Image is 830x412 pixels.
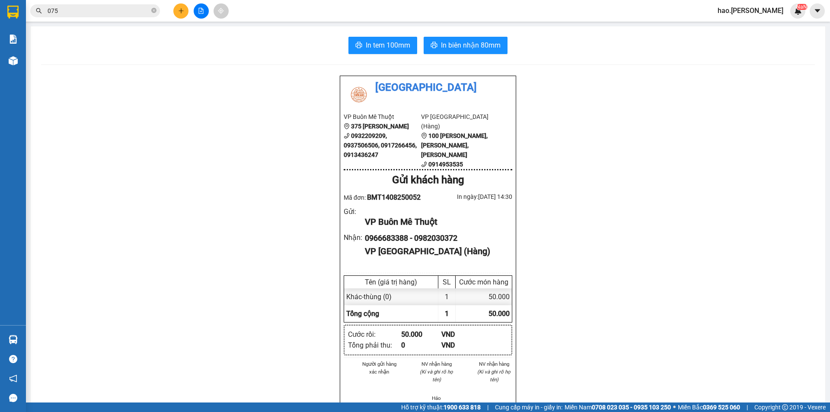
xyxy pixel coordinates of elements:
[346,293,392,301] span: Khác - thùng (0)
[678,402,740,412] span: Miền Bắc
[36,8,42,14] span: search
[9,35,18,44] img: solution-icon
[173,3,188,19] button: plus
[348,37,417,54] button: printerIn tem 100mm
[782,404,788,410] span: copyright
[747,402,748,412] span: |
[477,369,511,383] i: (Kí và ghi rõ họ tên)
[401,329,441,340] div: 50.000
[441,340,482,351] div: VND
[420,369,453,383] i: (Kí và ghi rõ họ tên)
[9,335,18,344] img: warehouse-icon
[151,7,156,15] span: close-circle
[703,404,740,411] strong: 0369 525 060
[476,360,512,368] li: NV nhận hàng
[441,329,482,340] div: VND
[365,245,505,258] div: VP [GEOGRAPHIC_DATA] (Hàng)
[218,8,224,14] span: aim
[361,360,398,376] li: Người gửi hàng xác nhận
[198,8,204,14] span: file-add
[9,56,18,65] img: warehouse-icon
[431,42,437,50] span: printer
[344,172,512,188] div: Gửi khách hàng
[151,8,156,13] span: close-circle
[424,37,508,54] button: printerIn biên nhận 80mm
[421,132,488,158] b: 100 [PERSON_NAME], [PERSON_NAME], [PERSON_NAME]
[351,123,409,130] b: 375 [PERSON_NAME]
[444,404,481,411] strong: 1900 633 818
[456,288,512,305] div: 50.000
[421,112,498,131] li: VP [GEOGRAPHIC_DATA] (Hàng)
[9,355,17,363] span: question-circle
[344,112,421,121] li: VP Buôn Mê Thuột
[344,132,417,158] b: 0932209209, 0937506506, 0917266456, 0913436247
[48,6,150,16] input: Tìm tên, số ĐT hoặc mã đơn
[421,161,427,167] span: phone
[445,310,449,318] span: 1
[441,278,453,286] div: SL
[711,5,790,16] span: hao.[PERSON_NAME]
[9,374,17,383] span: notification
[565,402,671,412] span: Miền Nam
[344,192,428,203] div: Mã đơn:
[794,7,802,15] img: icon-new-feature
[428,192,512,201] div: In ngày: [DATE] 14:30
[346,278,436,286] div: Tên (giá trị hàng)
[401,340,441,351] div: 0
[592,404,671,411] strong: 0708 023 035 - 0935 103 250
[355,42,362,50] span: printer
[178,8,184,14] span: plus
[673,406,676,409] span: ⚪️
[366,40,410,51] span: In tem 100mm
[365,215,505,229] div: VP Buôn Mê Thuột
[810,3,825,19] button: caret-down
[344,80,512,96] li: [GEOGRAPHIC_DATA]
[814,7,821,15] span: caret-down
[458,278,510,286] div: Cước món hàng
[344,133,350,139] span: phone
[7,6,19,19] img: logo-vxr
[346,310,379,318] span: Tổng cộng
[441,40,501,51] span: In biên nhận 80mm
[488,310,510,318] span: 50.000
[495,402,562,412] span: Cung cấp máy in - giấy in:
[401,402,481,412] span: Hỗ trợ kỹ thuật:
[194,3,209,19] button: file-add
[344,80,374,110] img: logo.jpg
[344,206,365,217] div: Gửi :
[214,3,229,19] button: aim
[344,232,365,243] div: Nhận :
[438,288,456,305] div: 1
[348,329,401,340] div: Cước rồi :
[418,360,455,368] li: NV nhận hàng
[428,161,463,168] b: 0914953535
[344,123,350,129] span: environment
[487,402,488,412] span: |
[418,394,455,402] li: Hảo
[365,232,505,244] div: 0966683388 - 0982030372
[367,193,421,201] span: BMT1408250052
[348,340,401,351] div: Tổng phải thu :
[796,4,807,10] sup: NaN
[421,133,427,139] span: environment
[9,394,17,402] span: message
